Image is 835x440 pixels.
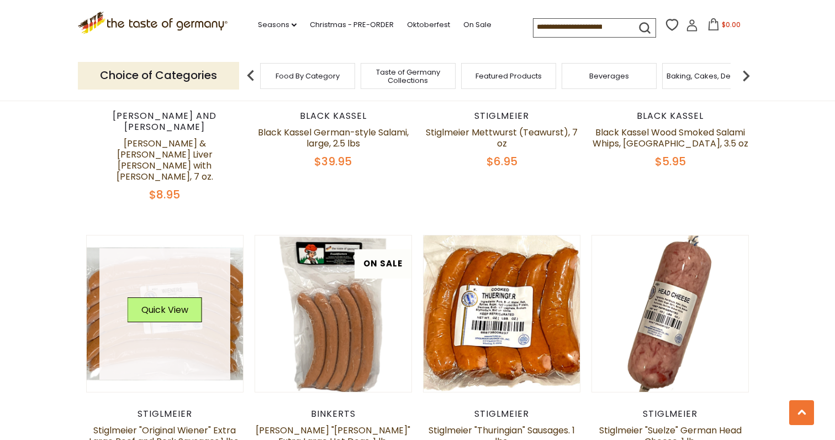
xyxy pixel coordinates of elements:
div: [PERSON_NAME] and [PERSON_NAME] [86,111,244,133]
a: Featured Products [475,72,542,80]
button: $0.00 [700,18,747,35]
div: Stiglmeier [86,408,244,420]
img: next arrow [735,65,757,87]
a: Beverages [589,72,629,80]
img: previous arrow [240,65,262,87]
a: Christmas - PRE-ORDER [310,19,394,31]
div: Stiglmeier [591,408,749,420]
img: Stiglmeier "Thuringian" Sausages. 1 lbs. [424,235,580,392]
a: Seasons [258,19,297,31]
span: $0.00 [722,20,741,29]
a: On Sale [463,19,492,31]
a: Oktoberfest [407,19,450,31]
span: $5.95 [655,154,686,169]
img: Stiglmeier "Original Wiener" Extra Large Beef and Pork Sausages.1 lbs. [87,235,243,392]
a: Black Kassel Wood Smoked Salami Whips, [GEOGRAPHIC_DATA], 3.5 oz [593,126,748,150]
span: $39.95 [314,154,352,169]
div: Black Kassel [255,111,412,122]
a: [PERSON_NAME] & [PERSON_NAME] Liver [PERSON_NAME] with [PERSON_NAME], 7 oz. [117,137,213,183]
div: Stiglmeier [423,408,580,420]
img: Stiglmeier "Suelze" German Head Cheese, 1 lb. [592,235,748,392]
div: Binkerts [255,408,412,420]
a: Baking, Cakes, Desserts [667,72,752,80]
div: Stiglmeier [423,111,580,122]
a: Food By Category [276,72,340,80]
p: Choice of Categories [78,62,239,89]
a: Black Kassel German-style Salami, large, 2.5 lbs [258,126,409,150]
div: Black Kassel [591,111,749,122]
a: Taste of Germany Collections [364,68,452,85]
a: Stiglmeier Mettwurst (Teawurst), 7 oz [426,126,578,150]
img: Binkert [255,235,411,392]
span: $8.95 [149,187,180,202]
span: $6.95 [487,154,517,169]
button: Quick View [128,297,202,322]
